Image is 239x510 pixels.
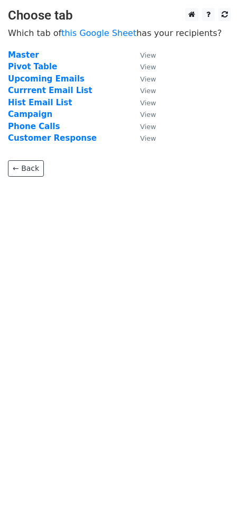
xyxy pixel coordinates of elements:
[130,133,156,143] a: View
[8,50,39,60] a: Master
[130,86,156,95] a: View
[8,133,97,143] a: Customer Response
[130,98,156,107] a: View
[130,122,156,131] a: View
[140,99,156,107] small: View
[8,98,72,107] a: Hist Email List
[140,134,156,142] small: View
[8,122,60,131] a: Phone Calls
[140,75,156,83] small: View
[130,74,156,84] a: View
[140,111,156,119] small: View
[140,123,156,131] small: View
[8,160,44,177] a: ← Back
[140,63,156,71] small: View
[8,74,85,84] a: Upcoming Emails
[140,51,156,59] small: View
[130,50,156,60] a: View
[8,28,231,39] p: Which tab of has your recipients?
[8,8,231,23] h3: Choose tab
[8,62,57,71] a: Pivot Table
[130,110,156,119] a: View
[130,62,156,71] a: View
[140,87,156,95] small: View
[8,110,52,119] a: Campaign
[8,86,92,95] a: Currrent Email List
[61,28,136,38] a: this Google Sheet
